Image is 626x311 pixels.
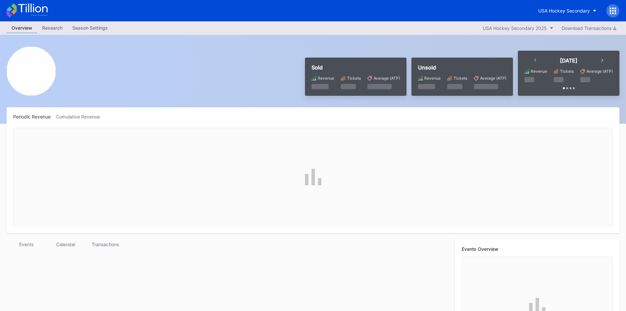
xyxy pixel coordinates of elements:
[538,8,590,13] div: USA Hockey Secondary
[479,24,557,33] button: USA Hockey Secondary 2025
[312,64,400,71] div: Sold
[37,23,67,33] a: Research
[562,25,616,31] div: Download Transactions
[462,246,613,252] div: Events Overview
[453,76,467,81] div: Tickets
[560,57,577,64] div: [DATE]
[531,69,547,74] div: Revenue
[318,76,334,81] div: Revenue
[587,69,613,74] div: Average (ATP)
[7,23,37,33] a: Overview
[558,24,619,33] button: Download Transactions
[560,69,574,74] div: Tickets
[13,114,56,119] div: Periodic Revenue
[483,25,547,31] div: USA Hockey Secondary 2025
[85,240,125,249] div: Transactions
[418,64,506,71] div: Unsold
[56,114,105,119] div: Cumulative Revenue
[347,76,361,81] div: Tickets
[480,76,506,81] div: Average (ATP)
[424,76,441,81] div: Revenue
[46,240,85,249] div: Calendar
[374,76,400,81] div: Average (ATP)
[7,240,46,249] div: Events
[533,5,601,17] button: USA Hockey Secondary
[67,23,113,33] a: Season Settings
